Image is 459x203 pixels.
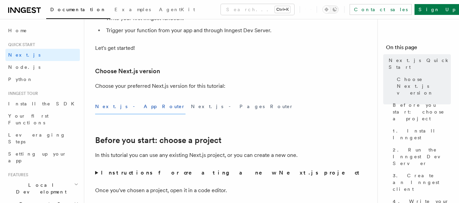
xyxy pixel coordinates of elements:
a: Contact sales [350,4,412,15]
span: AgentKit [159,7,195,12]
li: Trigger your function from your app and through Inngest Dev Server. [104,26,367,35]
a: Choose Next.js version [394,73,451,99]
span: Node.js [8,64,40,70]
p: Let's get started! [95,43,367,53]
span: Documentation [50,7,106,12]
span: Quick start [5,42,35,47]
span: Next.js Quick Start [389,57,451,70]
span: Home [8,27,27,34]
span: Setting up your app [8,151,67,163]
span: Python [8,77,33,82]
span: Your first Functions [8,113,49,125]
h4: On this page [386,43,451,54]
span: Features [5,172,28,178]
span: Choose Next.js version [397,76,451,96]
a: Your first Functions [5,110,80,129]
a: Node.js [5,61,80,73]
span: Leveraging Steps [8,132,66,144]
button: Toggle dark mode [322,5,339,14]
a: Choose Next.js version [95,66,160,76]
a: Python [5,73,80,85]
span: Install the SDK [8,101,78,106]
a: Home [5,24,80,37]
a: Leveraging Steps [5,129,80,148]
button: Search...Ctrl+K [221,4,294,15]
span: 3. Create an Inngest client [393,172,451,192]
a: Next.js [5,49,80,61]
a: 3. Create an Inngest client [390,169,451,195]
a: Setting up your app [5,148,80,167]
span: Inngest tour [5,91,38,96]
a: AgentKit [155,2,199,18]
a: Install the SDK [5,98,80,110]
span: Next.js [8,52,40,58]
a: 1. Install Inngest [390,125,451,144]
p: In this tutorial you can use any existing Next.js project, or you can create a new one. [95,150,367,160]
a: Before you start: choose a project [95,136,222,145]
button: Local Development [5,179,80,198]
span: 1. Install Inngest [393,127,451,141]
a: Documentation [46,2,110,19]
span: Examples [114,7,151,12]
span: Local Development [5,182,74,195]
p: Once you've chosen a project, open it in a code editor. [95,186,367,195]
a: Before you start: choose a project [390,99,451,125]
kbd: Ctrl+K [275,6,290,13]
p: Choose your preferred Next.js version for this tutorial: [95,81,367,91]
a: Examples [110,2,155,18]
a: Next.js Quick Start [386,54,451,73]
a: 2. Run the Inngest Dev Server [390,144,451,169]
strong: Instructions for creating a new Next.js project [101,169,362,176]
button: Next.js - Pages Router [191,99,294,114]
span: 2. Run the Inngest Dev Server [393,146,451,167]
button: Next.js - App Router [95,99,186,114]
span: Before you start: choose a project [393,102,451,122]
summary: Instructions for creating a new Next.js project [95,168,367,178]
